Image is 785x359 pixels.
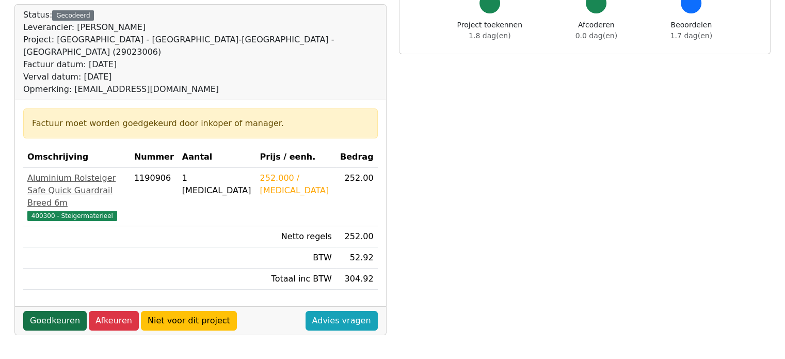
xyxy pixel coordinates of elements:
div: Beoordelen [670,20,712,41]
td: BTW [256,247,336,269]
div: Leverancier: [PERSON_NAME] [23,21,378,34]
div: Verval datum: [DATE] [23,71,378,83]
div: Factuur moet worden goedgekeurd door inkoper of manager. [32,117,369,130]
td: Netto regels [256,226,336,247]
div: Aluminium Rolsteiger Safe Quick Guardrail Breed 6m [27,172,126,209]
span: 0.0 dag(en) [575,32,617,40]
a: Afkeuren [89,311,139,331]
th: Prijs / eenh. [256,147,336,168]
a: Advies vragen [306,311,378,331]
td: 1190906 [130,168,178,226]
th: Omschrijving [23,147,130,168]
div: Gecodeerd [52,10,94,21]
th: Nummer [130,147,178,168]
div: Project: [GEOGRAPHIC_DATA] - [GEOGRAPHIC_DATA]-[GEOGRAPHIC_DATA] - [GEOGRAPHIC_DATA] (29023006) [23,34,378,58]
td: Totaal inc BTW [256,269,336,290]
td: 304.92 [336,269,378,290]
span: 1.7 dag(en) [670,32,712,40]
th: Aantal [178,147,256,168]
th: Bedrag [336,147,378,168]
div: 252.000 / [MEDICAL_DATA] [260,172,332,197]
td: 252.00 [336,168,378,226]
div: 1 [MEDICAL_DATA] [182,172,252,197]
a: Niet voor dit project [141,311,237,331]
a: Aluminium Rolsteiger Safe Quick Guardrail Breed 6m400300 - Steigermaterieel [27,172,126,222]
td: 52.92 [336,247,378,269]
div: Status: [23,9,378,96]
div: Factuur datum: [DATE] [23,58,378,71]
td: 252.00 [336,226,378,247]
div: Opmerking: [EMAIL_ADDRESS][DOMAIN_NAME] [23,83,378,96]
div: Afcoderen [575,20,617,41]
div: Project toekennen [457,20,522,41]
span: 1.8 dag(en) [469,32,510,40]
span: 400300 - Steigermaterieel [27,211,117,221]
a: Goedkeuren [23,311,87,331]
